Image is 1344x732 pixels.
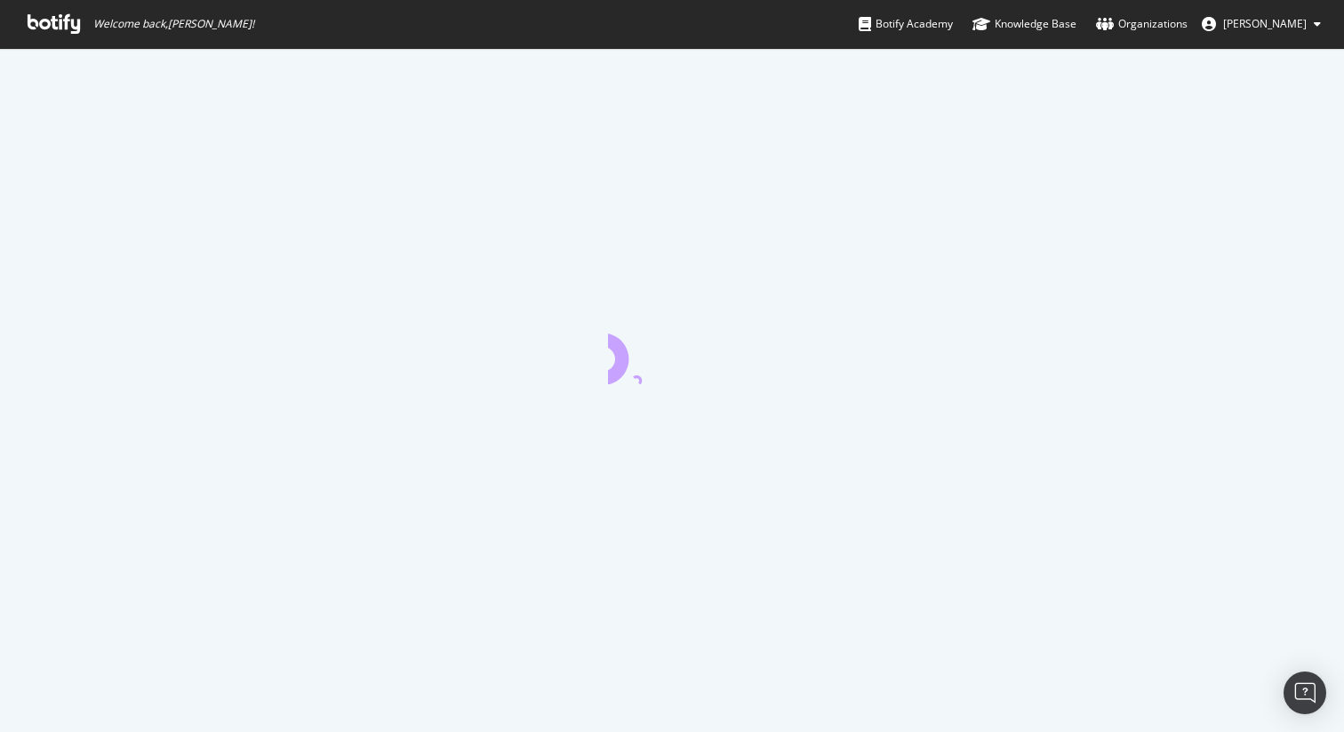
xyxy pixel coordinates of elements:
span: Erwan BOULLé [1223,16,1307,31]
div: Knowledge Base [972,15,1076,33]
button: [PERSON_NAME] [1188,10,1335,38]
div: Open Intercom Messenger [1284,672,1326,714]
div: Organizations [1096,15,1188,33]
div: Botify Academy [859,15,953,33]
span: Welcome back, [PERSON_NAME] ! [93,17,254,31]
